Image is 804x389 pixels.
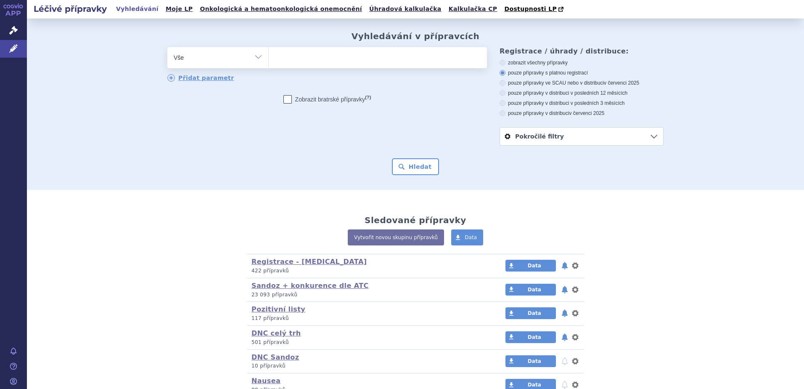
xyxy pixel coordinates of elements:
[505,284,556,296] a: Data
[528,287,541,293] span: Data
[251,268,289,274] span: 422 přípravků
[528,310,541,316] span: Data
[451,229,483,245] a: Data
[561,308,569,318] button: notifikace
[502,3,568,15] a: Dostupnosti LP
[500,110,664,117] label: pouze přípravky v distribuci
[163,3,195,15] a: Moje LP
[500,69,664,76] label: pouze přípravky s platnou registrací
[528,334,541,340] span: Data
[571,308,579,318] button: nastavení
[528,263,541,269] span: Data
[571,356,579,366] button: nastavení
[528,358,541,364] span: Data
[251,305,305,313] a: Pozitivní listy
[465,234,477,240] span: Data
[114,3,161,15] a: Vyhledávání
[504,5,557,12] span: Dostupnosti LP
[197,3,365,15] a: Onkologická a hematoonkologická onemocnění
[561,356,569,366] button: notifikace
[251,282,369,290] a: Sandoz + konkurence dle ATC
[569,110,604,116] span: v červenci 2025
[571,285,579,295] button: nastavení
[365,95,371,100] abbr: (?)
[500,80,664,86] label: pouze přípravky ve SCAU nebo v distribuci
[251,292,297,298] span: 23 093 přípravků
[500,100,664,107] label: pouze přípravky v distribuci v posledních 3 měsících
[251,315,289,321] span: 117 přípravků
[251,339,289,345] span: 501 přípravků
[500,59,664,66] label: zobrazit všechny přípravky
[505,307,556,319] a: Data
[505,355,556,367] a: Data
[561,261,569,271] button: notifikace
[500,128,663,145] a: Pokročilé filtry
[352,31,480,41] h2: Vyhledávání v přípravcích
[446,3,500,15] a: Kalkulačka CP
[283,95,371,104] label: Zobrazit bratrské přípravky
[505,331,556,343] a: Data
[365,215,466,225] h2: Sledované přípravky
[251,353,299,361] a: DNC Sandoz
[604,80,639,86] span: v červenci 2025
[561,332,569,342] button: notifikace
[251,329,301,337] a: DNC celý trh
[367,3,444,15] a: Úhradová kalkulačka
[251,377,280,385] a: Nausea
[571,261,579,271] button: nastavení
[167,74,234,82] a: Přidat parametr
[27,3,114,15] h2: Léčivé přípravky
[251,258,367,266] a: Registrace - [MEDICAL_DATA]
[571,332,579,342] button: nastavení
[500,90,664,96] label: pouze přípravky v distribuci v posledních 12 měsících
[392,158,439,175] button: Hledat
[251,363,286,369] span: 10 přípravků
[528,382,541,388] span: Data
[348,229,444,245] a: Vytvořit novou skupinu přípravků
[505,260,556,272] a: Data
[500,47,664,55] h3: Registrace / úhrady / distribuce:
[561,285,569,295] button: notifikace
